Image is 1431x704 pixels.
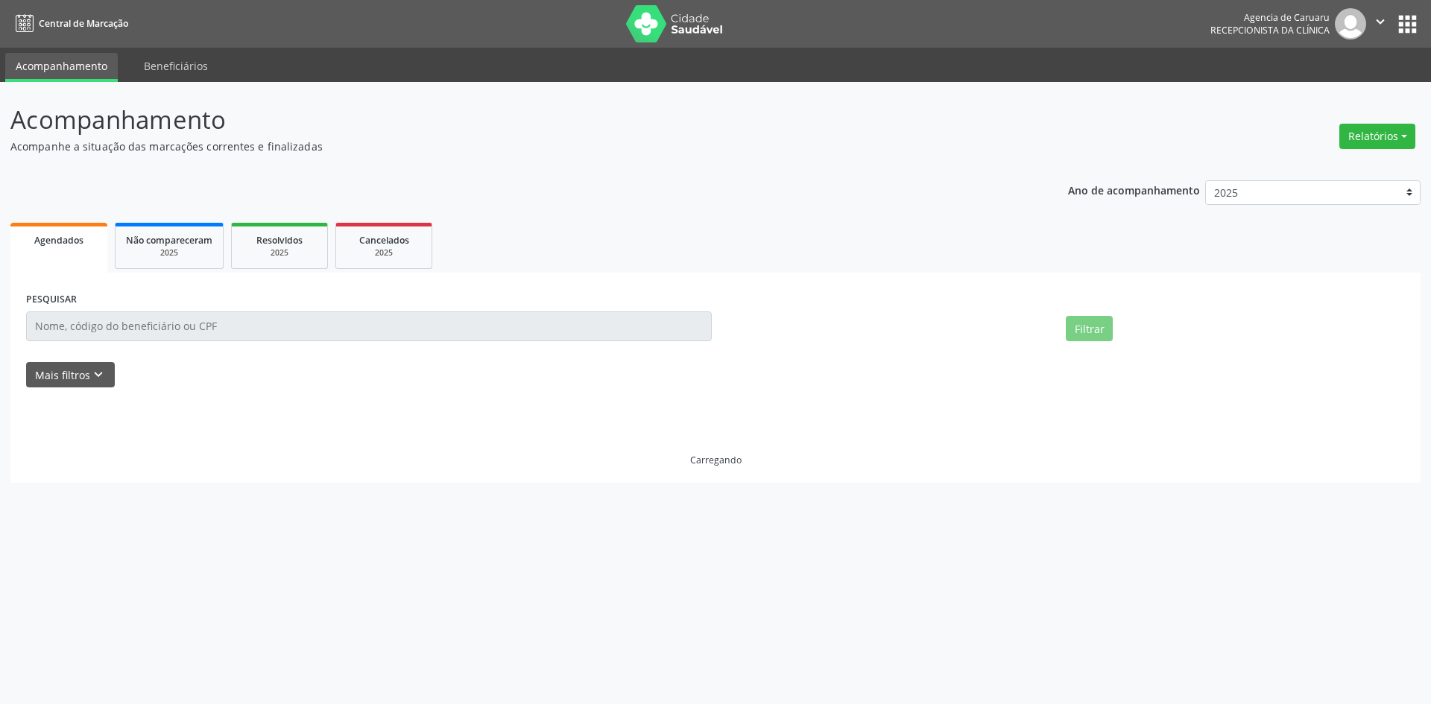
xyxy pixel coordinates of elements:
span: Resolvidos [256,234,303,247]
p: Acompanhamento [10,101,997,139]
label: PESQUISAR [26,288,77,311]
div: 2025 [126,247,212,259]
input: Nome, código do beneficiário ou CPF [26,311,712,341]
i:  [1372,13,1389,30]
span: Recepcionista da clínica [1210,24,1330,37]
span: Não compareceram [126,234,212,247]
button: Filtrar [1066,316,1113,341]
div: 2025 [347,247,421,259]
img: img [1335,8,1366,39]
button: Relatórios [1339,124,1415,149]
p: Ano de acompanhamento [1068,180,1200,199]
button: apps [1394,11,1421,37]
button:  [1366,8,1394,39]
p: Acompanhe a situação das marcações correntes e finalizadas [10,139,997,154]
span: Agendados [34,234,83,247]
span: Cancelados [359,234,409,247]
div: Agencia de Caruaru [1210,11,1330,24]
span: Central de Marcação [39,17,128,30]
div: Carregando [690,454,742,466]
button: Mais filtroskeyboard_arrow_down [26,362,115,388]
a: Beneficiários [133,53,218,79]
i: keyboard_arrow_down [90,367,107,383]
a: Central de Marcação [10,11,128,36]
a: Acompanhamento [5,53,118,82]
div: 2025 [242,247,317,259]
